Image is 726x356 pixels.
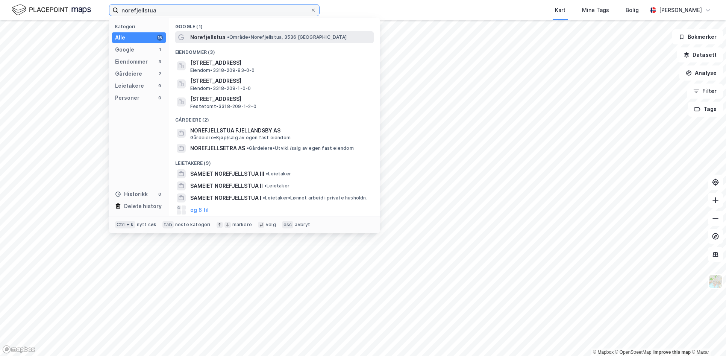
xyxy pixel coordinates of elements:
span: NOREFJELLSTUA FJELLANDSBY AS [190,126,371,135]
span: Leietaker [266,171,291,177]
button: Datasett [677,47,723,62]
a: Mapbox [593,350,614,355]
span: Leietaker • Lønnet arbeid i private husholdn. [263,195,367,201]
div: Gårdeiere (2) [169,111,380,125]
div: neste kategori [175,222,211,228]
span: • [266,171,268,176]
button: og 6 til [190,205,209,215]
div: 2 [157,71,163,77]
div: 3 [157,59,163,65]
div: 9 [157,83,163,89]
div: Kontrollprogram for chat [688,320,726,356]
div: Alle [115,33,125,42]
a: OpenStreetMap [615,350,652,355]
div: Leietakere [115,81,144,90]
div: esc [282,221,294,228]
div: Eiendommer (3) [169,43,380,57]
div: Kategori [115,24,166,29]
span: [STREET_ADDRESS] [190,58,371,67]
span: Eiendom • 3318-209-1-0-0 [190,85,251,91]
div: Eiendommer [115,57,148,66]
div: 15 [157,35,163,41]
button: Analyse [679,65,723,81]
span: [STREET_ADDRESS] [190,94,371,103]
div: nytt søk [137,222,157,228]
button: Tags [688,102,723,117]
div: tab [162,221,174,228]
div: velg [266,222,276,228]
div: [PERSON_NAME] [659,6,702,15]
input: Søk på adresse, matrikkel, gårdeiere, leietakere eller personer [118,5,310,16]
span: Gårdeiere • Utvikl./salg av egen fast eiendom [247,145,354,151]
div: Historikk [115,190,148,199]
div: Gårdeiere [115,69,142,78]
div: Leietakere (9) [169,154,380,168]
div: Google [115,45,134,54]
span: Gårdeiere • Kjøp/salg av egen fast eiendom [190,135,291,141]
div: Personer [115,93,139,102]
div: Mine Tags [582,6,609,15]
button: Filter [687,84,723,99]
span: Område • Norefjellstua, 3536 [GEOGRAPHIC_DATA] [227,34,347,40]
div: Google (1) [169,18,380,31]
div: Ctrl + k [115,221,135,228]
span: • [247,145,249,151]
span: Festetomt • 3318-209-1-2-0 [190,103,256,110]
a: Mapbox homepage [2,345,35,354]
span: SAMEIET NOREFJELLSTUA II [190,181,263,190]
div: avbryt [295,222,310,228]
div: 0 [157,191,163,197]
span: • [227,34,229,40]
div: 1 [157,47,163,53]
a: Improve this map [653,350,691,355]
span: Eiendom • 3318-209-83-0-0 [190,67,255,73]
span: • [264,183,267,189]
div: Kart [555,6,565,15]
button: Bokmerker [672,29,723,44]
iframe: Chat Widget [688,320,726,356]
img: logo.f888ab2527a4732fd821a326f86c7f29.svg [12,3,91,17]
div: markere [232,222,252,228]
span: Leietaker [264,183,289,189]
img: Z [708,274,723,289]
div: 0 [157,95,163,101]
span: NOREFJELLSETRA AS [190,144,245,153]
span: SAMEIET NOREFJELLSTUA I [190,193,261,202]
span: SAMEIET NOREFJELLSTUA III [190,169,264,178]
span: [STREET_ADDRESS] [190,76,371,85]
span: Norefjellstua [190,33,226,42]
div: Delete history [124,202,162,211]
span: • [263,195,265,201]
div: Bolig [626,6,639,15]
